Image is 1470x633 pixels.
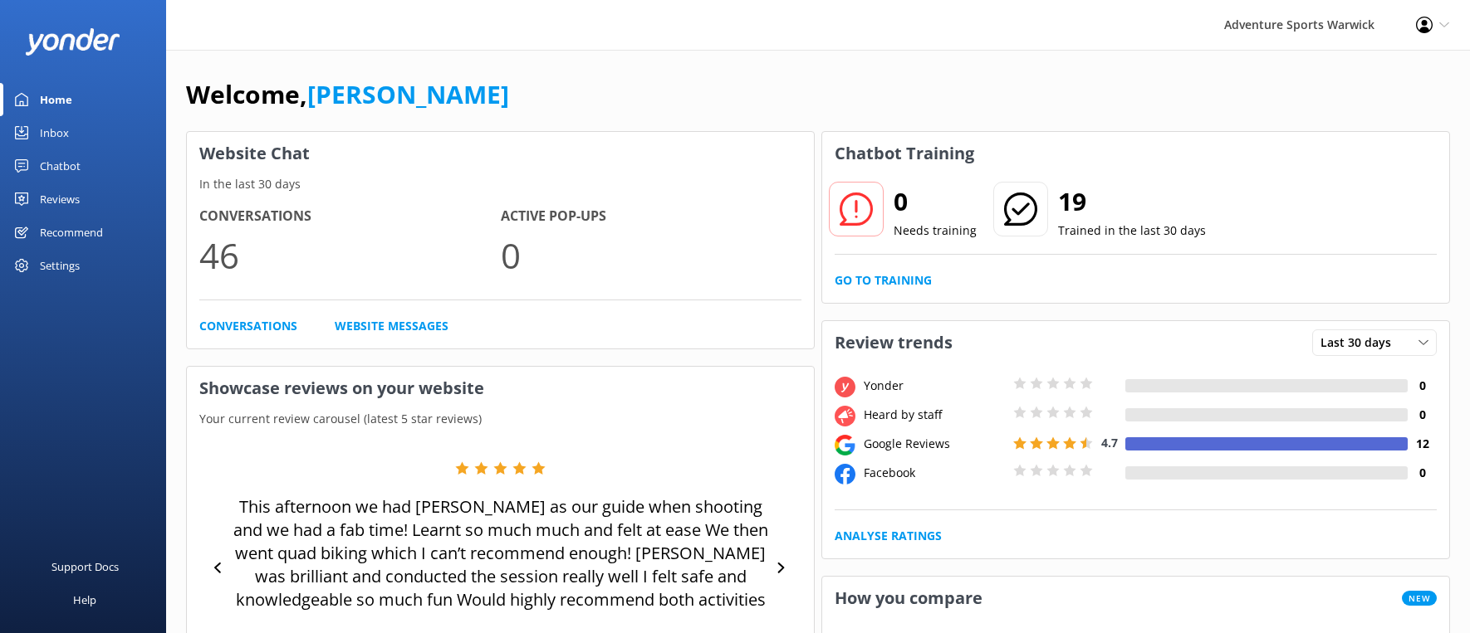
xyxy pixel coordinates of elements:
[1408,377,1437,395] h4: 0
[822,132,987,175] h3: Chatbot Training
[187,410,814,428] p: Your current review carousel (latest 5 star reviews)
[307,77,509,111] a: [PERSON_NAME]
[73,583,96,616] div: Help
[860,435,1009,453] div: Google Reviews
[187,175,814,193] p: In the last 30 days
[835,527,942,545] a: Analyse Ratings
[40,183,80,216] div: Reviews
[1058,222,1206,240] p: Trained in the last 30 days
[894,182,977,222] h2: 0
[187,132,814,175] h3: Website Chat
[40,249,80,282] div: Settings
[1101,435,1118,450] span: 4.7
[894,222,977,240] p: Needs training
[199,227,501,283] p: 46
[40,116,69,149] div: Inbox
[822,321,965,364] h3: Review trends
[860,406,1009,424] div: Heard by staff
[199,206,501,227] h4: Conversations
[1058,182,1206,222] h2: 19
[186,75,509,114] h1: Welcome,
[51,550,119,583] div: Support Docs
[1321,334,1401,352] span: Last 30 days
[187,367,814,410] h3: Showcase reviews on your website
[860,377,1009,395] div: Yonder
[501,206,802,227] h4: Active Pop-ups
[1408,464,1437,482] h4: 0
[860,464,1009,482] div: Facebook
[40,216,103,249] div: Recommend
[1408,406,1437,424] h4: 0
[1408,435,1437,453] h4: 12
[199,317,297,335] a: Conversations
[1402,591,1437,606] span: New
[40,83,72,116] div: Home
[233,495,768,611] p: This afternoon we had [PERSON_NAME] as our guide when shooting and we had a fab time! Learnt so m...
[822,577,995,620] h3: How you compare
[335,317,448,335] a: Website Messages
[40,149,81,183] div: Chatbot
[835,271,932,290] a: Go to Training
[501,227,802,283] p: 0
[25,28,120,56] img: yonder-white-logo.png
